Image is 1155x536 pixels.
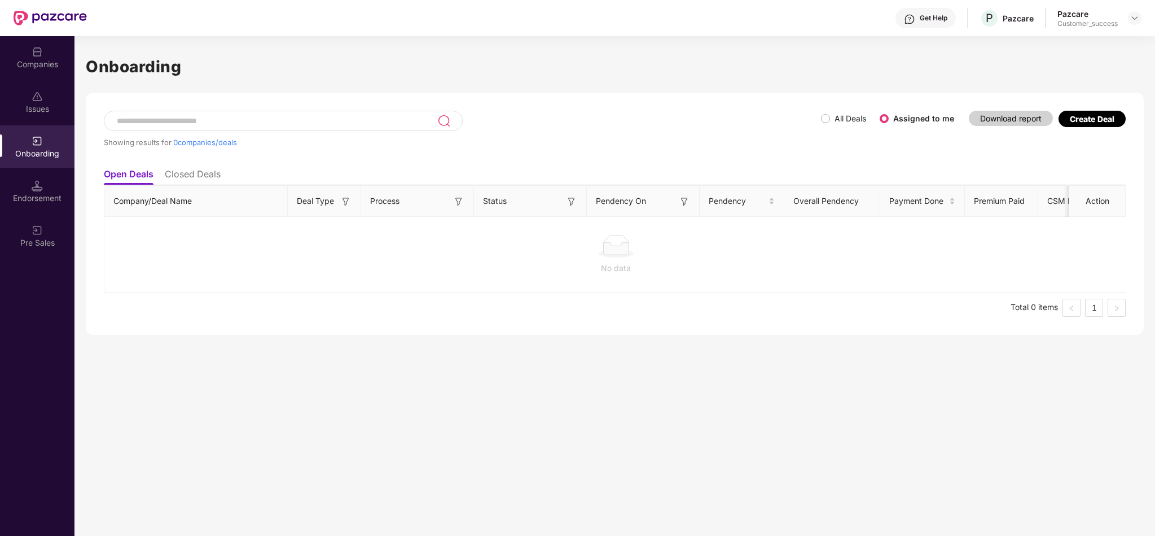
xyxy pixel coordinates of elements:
[965,186,1038,217] th: Premium Paid
[1011,299,1058,317] li: Total 0 items
[596,195,646,207] span: Pendency On
[453,196,464,207] img: svg+xml;base64,PHN2ZyB3aWR0aD0iMTYiIGhlaWdodD0iMTYiIHZpZXdCb3g9IjAgMCAxNiAxNiIgZmlsbD0ibm9uZSIgeG...
[1062,299,1081,317] button: left
[113,262,1118,274] div: No data
[880,186,965,217] th: Payment Done
[32,136,43,147] img: svg+xml;base64,PHN2ZyB3aWR0aD0iMjAiIGhlaWdodD0iMjAiIHZpZXdCb3g9IjAgMCAyMCAyMCIgZmlsbD0ibm9uZSIgeG...
[986,11,993,25] span: P
[1047,195,1082,207] span: CSM Poc
[1057,8,1118,19] div: Pazcare
[173,138,237,147] span: 0 companies/deals
[1113,305,1120,312] span: right
[920,14,947,23] div: Get Help
[32,225,43,236] img: svg+xml;base64,PHN2ZyB3aWR0aD0iMjAiIGhlaWdodD0iMjAiIHZpZXdCb3g9IjAgMCAyMCAyMCIgZmlsbD0ibm9uZSIgeG...
[104,186,288,217] th: Company/Deal Name
[1085,299,1103,317] li: 1
[1062,299,1081,317] li: Previous Page
[14,11,87,25] img: New Pazcare Logo
[1086,299,1103,316] a: 1
[165,168,221,185] li: Closed Deals
[1068,305,1075,312] span: left
[104,138,821,147] div: Showing results for
[784,186,880,217] th: Overall Pendency
[700,186,784,217] th: Pendency
[32,180,43,191] img: svg+xml;base64,PHN2ZyB3aWR0aD0iMTQuNSIgaGVpZ2h0PSIxNC41IiB2aWV3Qm94PSIwIDAgMTYgMTYiIGZpbGw9Im5vbm...
[104,168,153,185] li: Open Deals
[709,195,766,207] span: Pendency
[1003,13,1034,24] div: Pazcare
[437,114,450,128] img: svg+xml;base64,PHN2ZyB3aWR0aD0iMjQiIGhlaWdodD0iMjUiIHZpZXdCb3g9IjAgMCAyNCAyNSIgZmlsbD0ibm9uZSIgeG...
[340,196,352,207] img: svg+xml;base64,PHN2ZyB3aWR0aD0iMTYiIGhlaWdodD0iMTYiIHZpZXdCb3g9IjAgMCAxNiAxNiIgZmlsbD0ibm9uZSIgeG...
[1070,114,1114,124] div: Create Deal
[32,46,43,58] img: svg+xml;base64,PHN2ZyBpZD0iQ29tcGFuaWVzIiB4bWxucz0iaHR0cDovL3d3dy53My5vcmcvMjAwMC9zdmciIHdpZHRoPS...
[904,14,915,25] img: svg+xml;base64,PHN2ZyBpZD0iSGVscC0zMngzMiIgeG1sbnM9Imh0dHA6Ly93d3cudzMub3JnLzIwMDAvc3ZnIiB3aWR0aD...
[835,114,866,123] label: All Deals
[1108,299,1126,317] li: Next Page
[297,195,334,207] span: Deal Type
[86,54,1144,79] h1: Onboarding
[969,111,1053,126] button: Download report
[370,195,399,207] span: Process
[889,195,947,207] span: Payment Done
[1130,14,1139,23] img: svg+xml;base64,PHN2ZyBpZD0iRHJvcGRvd24tMzJ4MzIiIHhtbG5zPSJodHRwOi8vd3d3LnczLm9yZy8yMDAwL3N2ZyIgd2...
[32,91,43,102] img: svg+xml;base64,PHN2ZyBpZD0iSXNzdWVzX2Rpc2FibGVkIiB4bWxucz0iaHR0cDovL3d3dy53My5vcmcvMjAwMC9zdmciIH...
[483,195,507,207] span: Status
[1108,299,1126,317] button: right
[566,196,577,207] img: svg+xml;base64,PHN2ZyB3aWR0aD0iMTYiIGhlaWdodD0iMTYiIHZpZXdCb3g9IjAgMCAxNiAxNiIgZmlsbD0ibm9uZSIgeG...
[679,196,690,207] img: svg+xml;base64,PHN2ZyB3aWR0aD0iMTYiIGhlaWdodD0iMTYiIHZpZXdCb3g9IjAgMCAxNiAxNiIgZmlsbD0ibm9uZSIgeG...
[893,114,954,123] label: Assigned to me
[1069,186,1126,217] th: Action
[1057,19,1118,28] div: Customer_success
